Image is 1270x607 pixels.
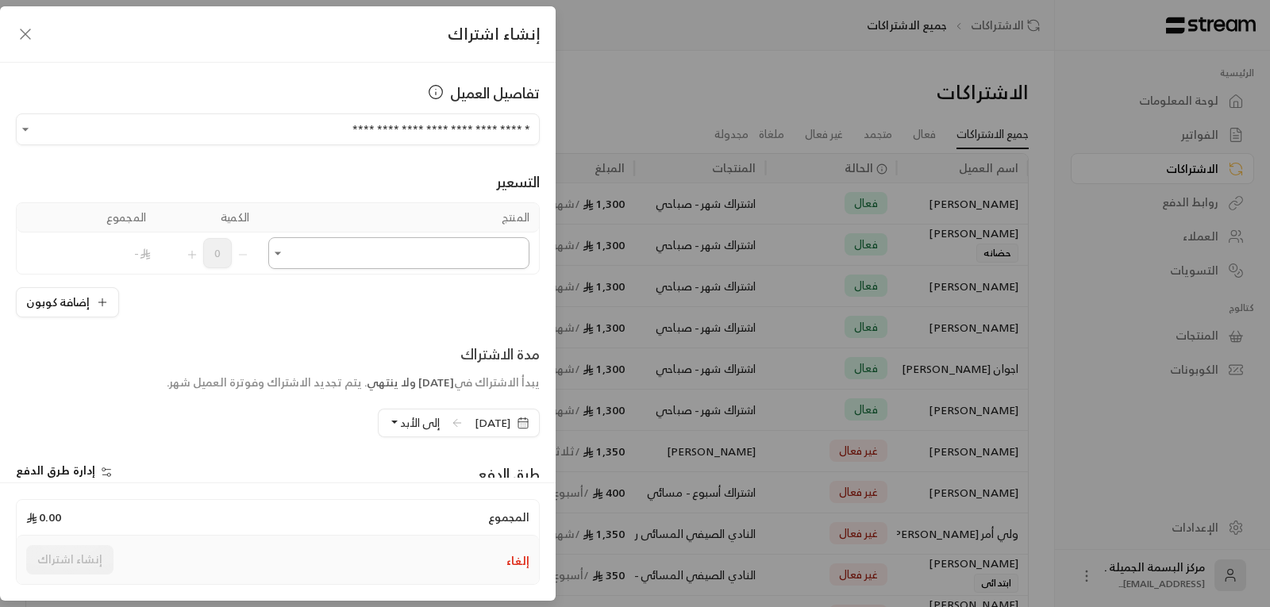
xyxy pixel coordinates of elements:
[448,20,540,48] span: إنشاء اشتراك
[26,509,61,525] span: 0.00
[16,460,95,480] span: إدارة طرق الدفع
[259,203,539,232] th: المنتج
[156,203,259,232] th: الكمية
[16,287,119,317] button: إضافة كوبون
[16,120,35,139] button: Open
[167,343,540,365] div: مدة الاشتراك
[418,372,454,392] span: [DATE]
[478,461,540,486] span: طرق الدفع
[368,372,416,392] span: ولا ينتهي
[16,171,540,193] div: التسعير
[16,202,540,275] table: Selected Products
[450,82,540,104] span: تفاصيل العميل
[268,244,287,263] button: Open
[167,375,540,390] div: يبدأ الاشتراك في . يتم تجديد الاشتراك وفوترة العميل شهر.
[203,238,232,268] span: 0
[52,203,156,232] th: المجموع
[475,415,510,431] span: [DATE]
[52,232,156,274] td: -
[400,413,440,432] span: إلى الأبد
[488,509,529,525] span: المجموع
[506,553,529,569] button: إلغاء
